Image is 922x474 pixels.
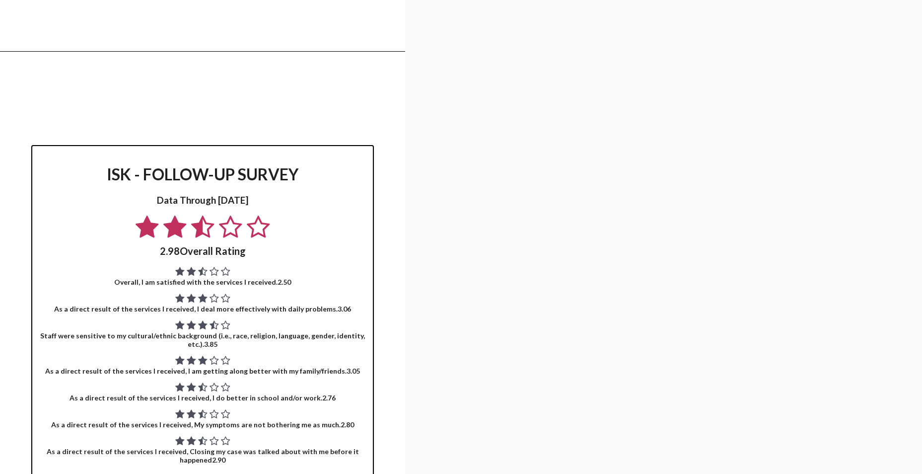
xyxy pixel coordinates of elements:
div: 3.85 [40,331,365,348]
div: 2.76 [40,394,365,402]
span: Overall, I am satisfied with the services I received. [114,278,278,286]
h3: Data Through [DATE] [40,195,365,206]
span: Overall Rating [180,245,246,257]
div: 2.50 [40,278,365,286]
span: As a direct result of the services I received, I do better in school and/or work. [70,394,322,402]
div: 3.06 [40,305,365,313]
span: As a direct result of the services I received, I deal more effectively with daily problems. [54,305,338,313]
span: As a direct result of the services I received, My symptoms are not bothering me as much. [51,420,341,429]
span: Staff were sensitive to my cultural/ethnic background (i.e., race, religion, language, gender, id... [40,331,365,348]
span: As a direct result of the services I received, I am getting along better with my family/friends. [45,367,347,375]
span: As a direct result of the services I received, Closing my case was talked about with me before it... [47,447,359,464]
div: 2.80 [40,420,365,429]
div: 2.90 [40,447,365,464]
h1: ISK - FOLLOW-UP SURVEY [40,164,365,184]
div: 2.98 [40,245,365,257]
div: 3.05 [40,367,365,375]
